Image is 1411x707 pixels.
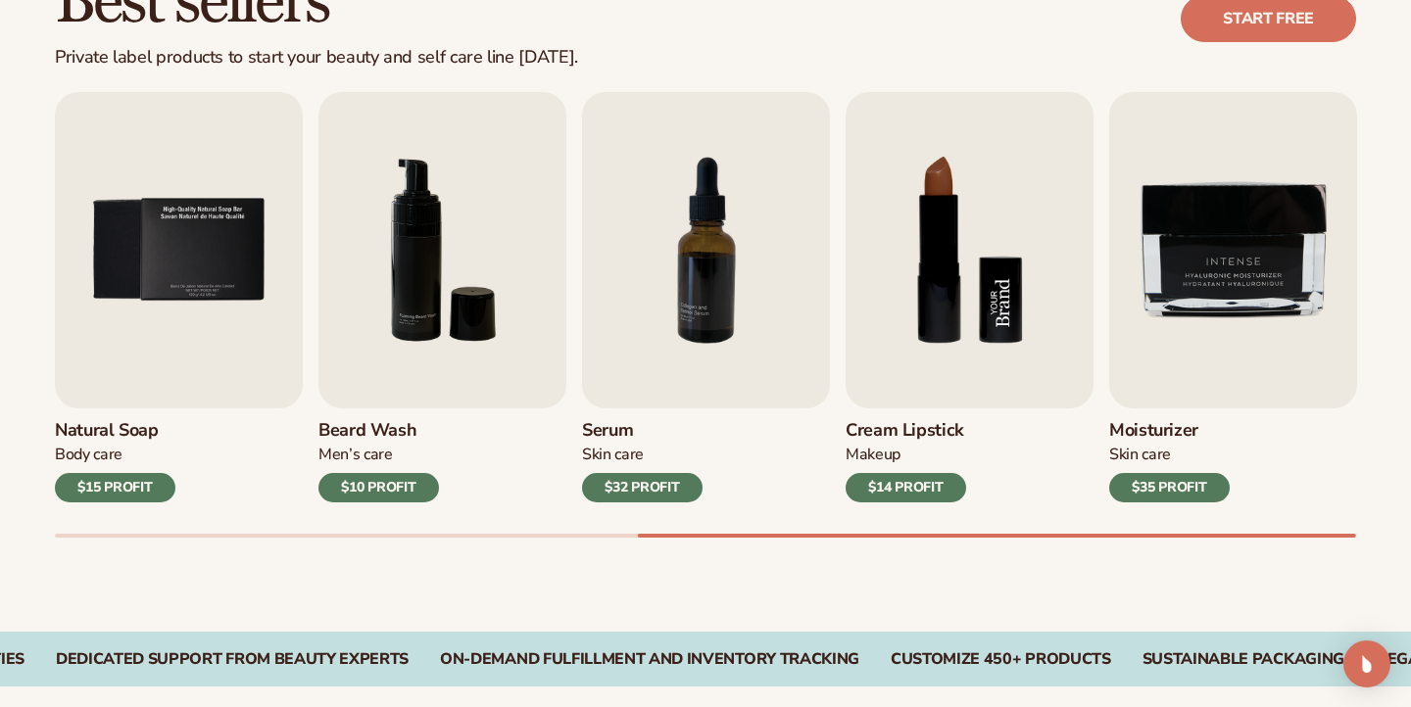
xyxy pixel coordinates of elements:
h3: Moisturizer [1109,420,1230,442]
div: Dedicated Support From Beauty Experts [56,650,409,669]
div: $15 PROFIT [55,473,175,502]
div: Skin Care [1109,445,1230,465]
a: 6 / 9 [318,92,566,502]
div: $35 PROFIT [1109,473,1230,502]
div: Men’s Care [318,445,439,465]
div: CUSTOMIZE 450+ PRODUCTS [891,650,1111,669]
h3: Serum [582,420,703,442]
div: $10 PROFIT [318,473,439,502]
a: 5 / 9 [55,92,303,502]
a: 9 / 9 [1109,92,1357,502]
div: Skin Care [582,445,703,465]
div: Body Care [55,445,175,465]
div: Open Intercom Messenger [1343,640,1390,687]
h3: Cream Lipstick [846,420,966,442]
a: 7 / 9 [582,92,830,502]
img: Shopify Image 9 [846,92,1094,408]
a: 8 / 9 [846,92,1094,502]
h3: Beard Wash [318,420,439,442]
div: SUSTAINABLE PACKAGING [1143,650,1344,669]
h3: Natural Soap [55,420,175,442]
div: $14 PROFIT [846,473,966,502]
div: Private label products to start your beauty and self care line [DATE]. [55,47,578,69]
div: On-Demand Fulfillment and Inventory Tracking [440,650,859,669]
div: Makeup [846,445,966,465]
div: $32 PROFIT [582,473,703,502]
